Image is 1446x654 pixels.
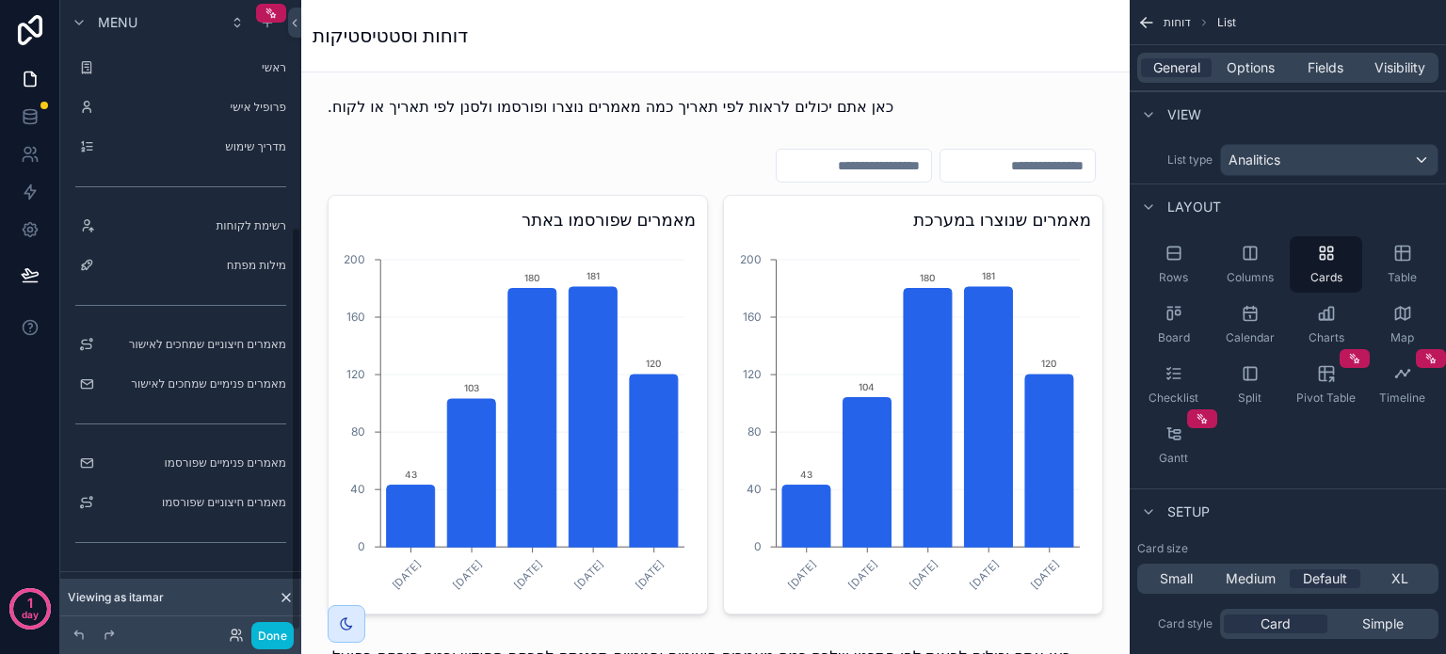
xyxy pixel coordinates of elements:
button: Gantt [1137,417,1210,473]
span: Pivot Table [1296,391,1356,406]
button: Calendar [1213,296,1286,353]
span: Map [1390,330,1414,345]
span: Card [1261,614,1291,633]
span: Default [1303,569,1347,588]
a: קטלוג אתרים חיצוניים [72,566,290,597]
span: Charts [1309,330,1344,345]
span: Cards [1310,270,1342,285]
button: Charts [1290,296,1362,353]
label: מדריך שימוש [102,139,286,154]
a: ראשי [72,53,290,83]
span: Simple [1362,614,1404,633]
a: מדריך שימוש [72,132,290,162]
label: ראשי [102,60,286,75]
span: Medium [1226,569,1276,588]
a: מאמרים חיצוניים שפורסמו [72,487,290,518]
a: מאמרים פנימיים שמחכים לאישור [72,369,290,399]
label: רשימת לקוחות [102,218,286,233]
span: Rows [1159,270,1188,285]
button: Done [251,622,294,649]
span: Table [1388,270,1417,285]
span: Analitics [1229,151,1280,169]
button: Pivot Table [1290,357,1362,413]
span: General [1153,58,1200,77]
span: List [1217,15,1236,30]
span: Gantt [1159,451,1188,466]
span: Small [1160,569,1193,588]
button: Board [1137,296,1210,353]
label: Card style [1137,616,1213,631]
a: מילות מפתח [72,250,290,280]
label: List type [1137,152,1213,167]
span: Menu [98,13,137,32]
button: Table [1366,236,1438,293]
button: Cards [1290,236,1362,293]
span: Visibility [1374,58,1425,77]
span: Split [1238,391,1261,406]
span: Viewing as itamar [68,590,164,605]
button: Map [1366,296,1438,353]
button: Columns [1213,236,1286,293]
button: Rows [1137,236,1210,293]
span: דוחות [1164,15,1191,30]
h1: דוחות וסטטיסטיקות [313,23,468,49]
p: 1 [27,594,33,613]
a: מאמרים חיצוניים שמחכים לאישור [72,329,290,359]
span: Columns [1227,270,1274,285]
label: פרופיל אישי [102,100,286,115]
a: מאמרים פנימיים שפורסמו [72,448,290,478]
span: Options [1227,58,1275,77]
span: View [1167,105,1201,124]
button: Split [1213,357,1286,413]
span: Setup [1167,502,1210,521]
span: Board [1158,330,1190,345]
button: Analitics [1220,144,1438,176]
span: Timeline [1379,391,1425,406]
label: מאמרים פנימיים שמחכים לאישור [102,376,286,391]
p: day [22,601,39,628]
button: Checklist [1137,357,1210,413]
label: מאמרים פנימיים שפורסמו [102,455,286,471]
label: מילות מפתח [102,258,286,273]
span: Checklist [1149,391,1198,406]
label: מאמרים חיצוניים שמחכים לאישור [102,337,286,352]
span: Calendar [1226,330,1275,345]
span: XL [1391,569,1408,588]
span: Layout [1167,198,1221,216]
a: רשימת לקוחות [72,211,290,241]
label: מאמרים חיצוניים שפורסמו [102,495,286,510]
span: Fields [1308,58,1343,77]
a: פרופיל אישי [72,92,290,122]
button: Timeline [1366,357,1438,413]
label: Card size [1137,541,1188,556]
